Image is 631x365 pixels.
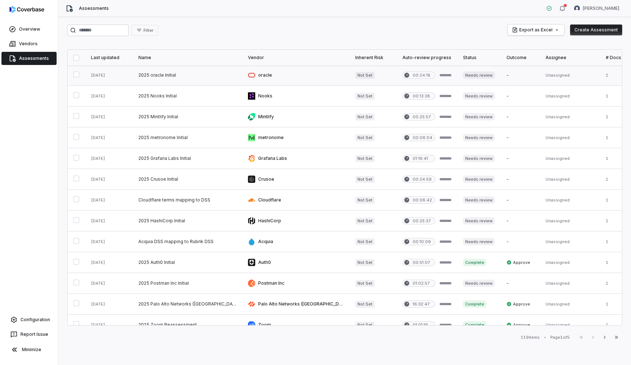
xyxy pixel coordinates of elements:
div: Last updated [91,55,127,61]
button: Report Issue [3,328,55,341]
td: - [501,65,540,86]
div: Vendor [248,55,344,61]
td: - [501,273,540,294]
td: - [501,148,540,169]
div: Assignee [546,55,594,61]
img: logo-D7KZi-bG.svg [9,6,44,13]
img: Prateek Paliwal avatar [574,5,580,11]
div: Page 1 of 5 [550,335,570,340]
div: Auto-review progress [402,55,451,61]
div: Outcome [506,55,534,61]
td: - [501,127,540,148]
div: Inherent Risk [355,55,391,61]
td: - [501,86,540,107]
td: - [501,190,540,211]
div: 119 items [521,335,540,340]
td: - [501,211,540,231]
div: Status [463,55,495,61]
td: - [501,231,540,252]
button: Minimize [3,342,55,357]
td: - [501,169,540,190]
div: • [544,335,546,340]
span: Assessments [79,5,109,11]
div: # Docs [606,55,621,61]
a: Assessments [1,52,57,65]
div: Name [138,55,236,61]
button: Filter [131,25,158,36]
span: Filter [144,28,153,33]
span: [PERSON_NAME] [583,5,619,11]
button: Create Assessment [570,24,622,35]
td: - [501,107,540,127]
a: Overview [1,23,57,36]
button: Export as Excel [508,24,564,35]
button: Prateek Paliwal avatar[PERSON_NAME] [570,3,624,14]
a: Vendors [1,37,57,50]
a: Configuration [3,313,55,326]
